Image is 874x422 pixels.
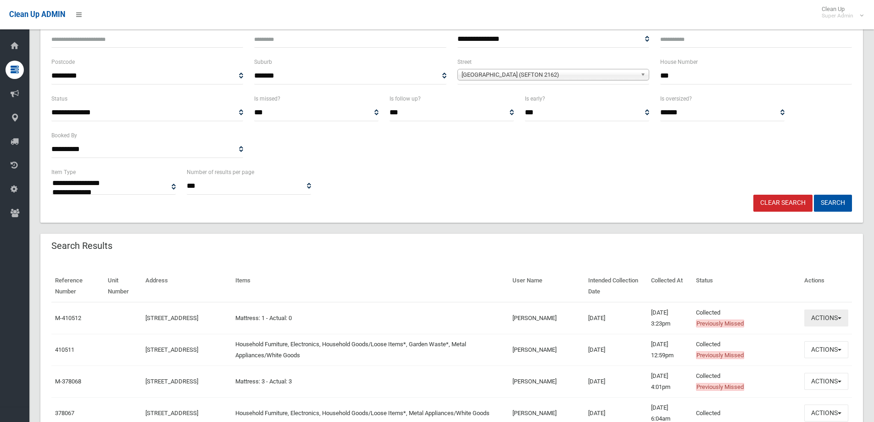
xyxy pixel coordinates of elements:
th: Address [142,270,232,302]
a: [STREET_ADDRESS] [145,315,198,321]
span: Previously Missed [696,351,744,359]
td: Collected [692,366,801,397]
a: M-378068 [55,378,81,385]
label: Postcode [51,57,75,67]
td: [DATE] 3:23pm [647,302,692,334]
td: [DATE] [585,302,647,334]
a: 410511 [55,346,74,353]
label: House Number [660,57,698,67]
td: Collected [692,334,801,366]
td: [DATE] [585,366,647,397]
button: Actions [804,405,848,422]
td: Household Furniture, Electronics, Household Goods/Loose Items*, Garden Waste*, Metal Appliances/W... [232,334,509,366]
td: [PERSON_NAME] [509,334,585,366]
label: Item Type [51,167,76,177]
th: Reference Number [51,270,104,302]
button: Actions [804,341,848,358]
label: Suburb [254,57,272,67]
span: Clean Up ADMIN [9,10,65,19]
button: Actions [804,373,848,390]
label: Is missed? [254,94,280,104]
label: Street [457,57,472,67]
button: Search [814,195,852,212]
a: M-410512 [55,315,81,321]
span: Clean Up [817,6,863,19]
td: [PERSON_NAME] [509,366,585,397]
a: 378067 [55,410,74,416]
td: Mattress: 3 - Actual: 3 [232,366,509,397]
td: Collected [692,302,801,334]
span: [GEOGRAPHIC_DATA] (SEFTON 2162) [462,69,637,80]
label: Is oversized? [660,94,692,104]
td: [DATE] 4:01pm [647,366,692,397]
th: Actions [801,270,852,302]
a: [STREET_ADDRESS] [145,346,198,353]
a: Clear Search [753,195,813,212]
label: Booked By [51,130,77,141]
label: Status [51,94,67,104]
header: Search Results [40,237,123,255]
label: Is follow up? [390,94,421,104]
button: Actions [804,309,848,326]
label: Is early? [525,94,545,104]
small: Super Admin [822,12,853,19]
td: [PERSON_NAME] [509,302,585,334]
td: [DATE] [585,334,647,366]
a: [STREET_ADDRESS] [145,410,198,416]
span: Previously Missed [696,383,744,391]
th: User Name [509,270,585,302]
td: Mattress: 1 - Actual: 0 [232,302,509,334]
th: Items [232,270,509,302]
span: Previously Missed [696,320,744,327]
td: [DATE] 12:59pm [647,334,692,366]
th: Intended Collection Date [585,270,647,302]
th: Status [692,270,801,302]
a: [STREET_ADDRESS] [145,378,198,385]
th: Collected At [647,270,692,302]
label: Number of results per page [187,167,254,177]
th: Unit Number [104,270,142,302]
